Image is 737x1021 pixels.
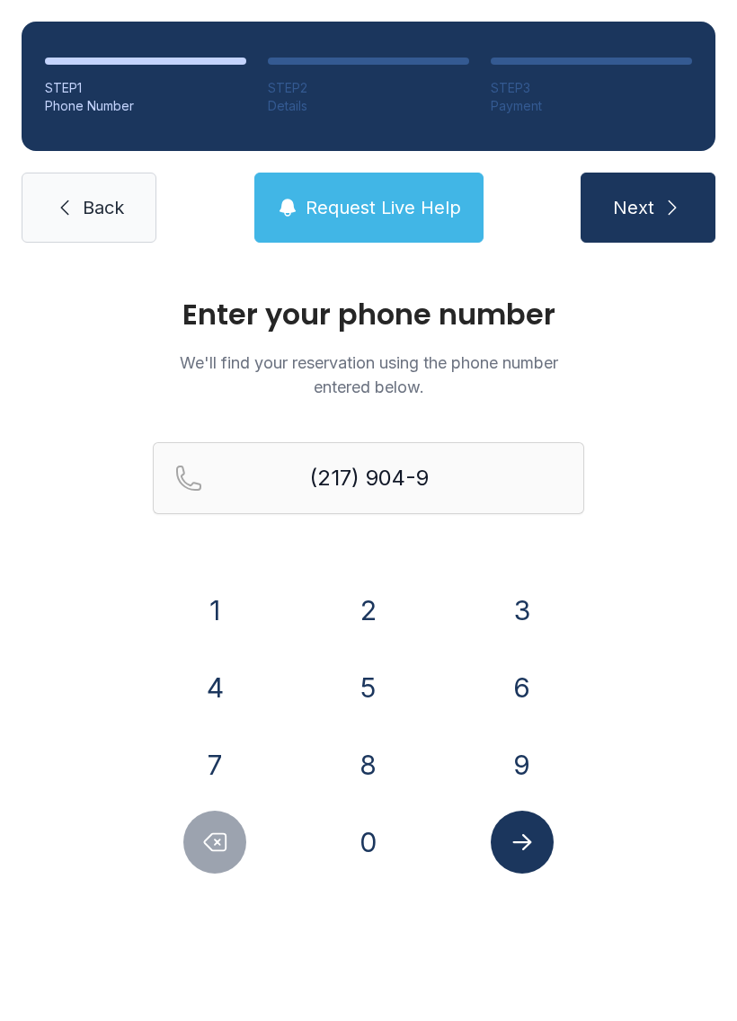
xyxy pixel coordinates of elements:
div: STEP 1 [45,79,246,97]
span: Request Live Help [306,195,461,220]
button: 0 [337,811,400,874]
input: Reservation phone number [153,442,584,514]
button: 8 [337,733,400,796]
h1: Enter your phone number [153,300,584,329]
button: Submit lookup form [491,811,554,874]
button: 7 [183,733,246,796]
button: 5 [337,656,400,719]
button: 4 [183,656,246,719]
button: 3 [491,579,554,642]
div: Payment [491,97,692,115]
button: 9 [491,733,554,796]
button: 2 [337,579,400,642]
div: Phone Number [45,97,246,115]
button: Delete number [183,811,246,874]
div: STEP 2 [268,79,469,97]
span: Next [613,195,654,220]
button: 6 [491,656,554,719]
button: 1 [183,579,246,642]
p: We'll find your reservation using the phone number entered below. [153,351,584,399]
div: Details [268,97,469,115]
span: Back [83,195,124,220]
div: STEP 3 [491,79,692,97]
